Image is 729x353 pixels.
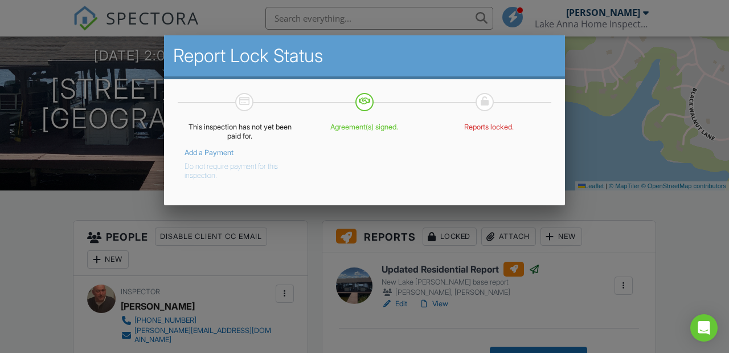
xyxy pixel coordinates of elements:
[690,314,718,342] div: Open Intercom Messenger
[433,123,544,132] p: Reports locked.
[185,157,279,180] button: Do not require payment for this inspection.
[309,123,420,132] p: Agreement(s) signed.
[185,123,296,141] p: This inspection has not yet been paid for.
[173,44,556,67] h2: Report Lock Status
[185,148,234,157] a: Add a Payment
